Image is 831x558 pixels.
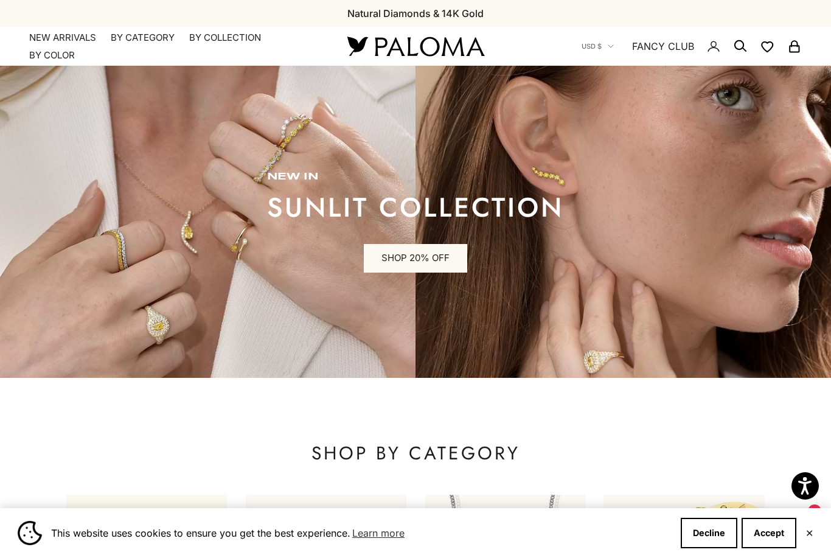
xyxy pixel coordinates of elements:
a: NEW ARRIVALS [29,32,96,44]
p: SHOP BY CATEGORY [66,441,765,466]
button: Accept [742,518,796,548]
span: This website uses cookies to ensure you get the best experience. [51,524,671,542]
a: FANCY CLUB [632,38,694,54]
a: SHOP 20% OFF [364,244,467,273]
nav: Secondary navigation [582,27,802,66]
nav: Primary navigation [29,32,318,61]
span: USD $ [582,41,602,52]
summary: By Color [29,49,75,61]
p: sunlit collection [267,195,564,220]
summary: By Collection [189,32,261,44]
summary: By Category [111,32,175,44]
button: USD $ [582,41,614,52]
p: Natural Diamonds & 14K Gold [347,5,484,21]
button: Decline [681,518,737,548]
button: Close [805,529,813,537]
a: Learn more [350,524,406,542]
p: new in [267,171,564,183]
img: Cookie banner [18,521,42,545]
